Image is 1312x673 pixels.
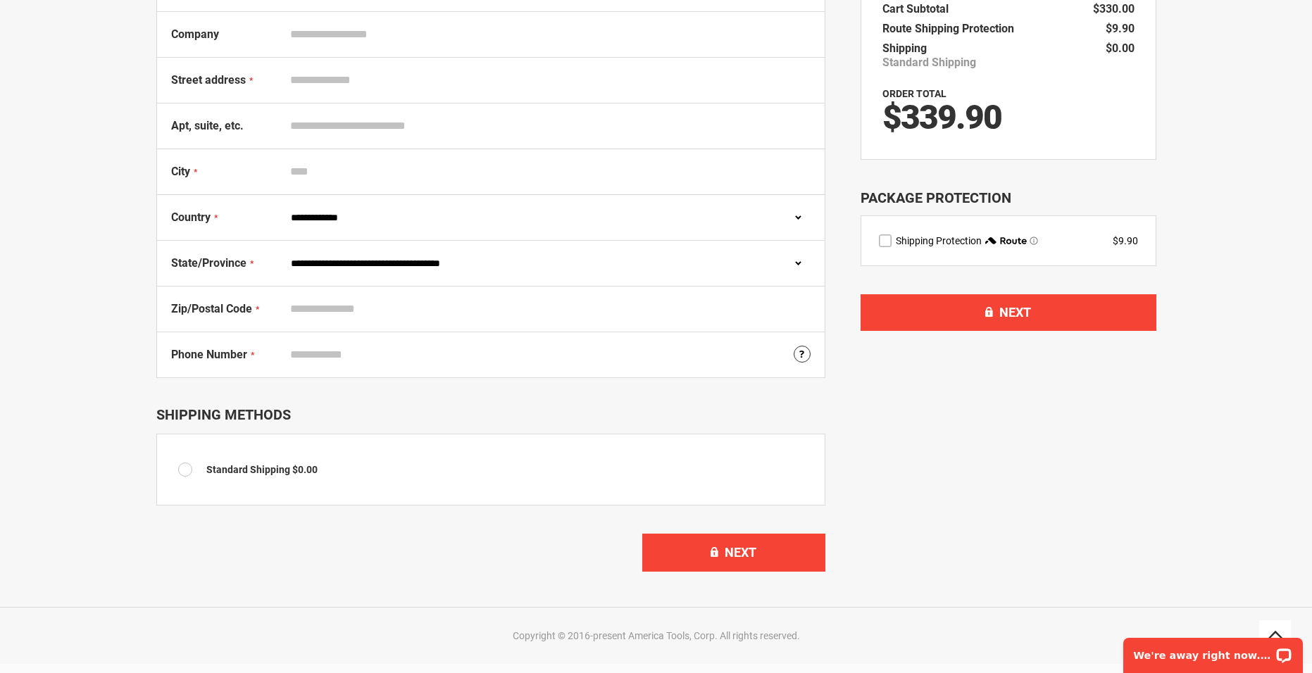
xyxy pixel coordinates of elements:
[156,406,825,423] div: Shipping Methods
[861,294,1156,331] button: Next
[206,464,290,475] span: Standard Shipping
[171,119,244,132] span: Apt, suite, etc.
[171,302,252,315] span: Zip/Postal Code
[171,348,247,361] span: Phone Number
[879,234,1138,248] div: route shipping protection selector element
[642,534,825,572] button: Next
[882,88,946,99] strong: Order Total
[1114,629,1312,673] iframe: LiveChat chat widget
[153,629,1160,643] div: Copyright © 2016-present America Tools, Corp. All rights reserved.
[882,42,927,55] span: Shipping
[171,27,219,41] span: Company
[171,73,246,87] span: Street address
[292,464,318,475] span: $0.00
[1093,2,1135,15] span: $330.00
[1106,22,1135,35] span: $9.90
[1106,42,1135,55] span: $0.00
[882,97,1001,137] span: $339.90
[171,210,211,224] span: Country
[999,305,1031,320] span: Next
[882,19,1021,39] th: Route Shipping Protection
[1030,237,1038,245] span: Learn more
[171,256,246,270] span: State/Province
[171,165,190,178] span: City
[1113,234,1138,248] div: $9.90
[882,56,976,70] span: Standard Shipping
[861,188,1156,208] div: Package Protection
[896,235,982,246] span: Shipping Protection
[725,545,756,560] span: Next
